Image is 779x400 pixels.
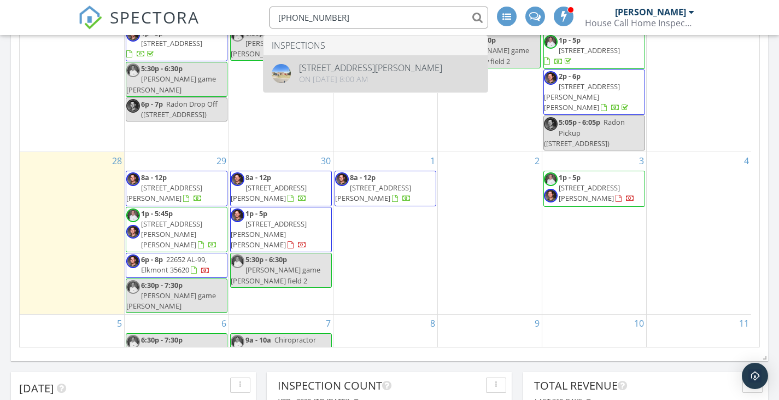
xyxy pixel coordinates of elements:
[544,189,558,202] img: cory_profile_pic_2.jpg
[585,18,694,28] div: House Call Home Inspection
[263,55,488,92] a: [STREET_ADDRESS][PERSON_NAME] On [DATE] 8:00 am
[141,208,217,250] a: 1p - 5:45p [STREET_ADDRESS][PERSON_NAME][PERSON_NAME]
[126,171,227,206] a: 8a - 12p [STREET_ADDRESS][PERSON_NAME]
[335,172,349,186] img: cory_profile_pic_2.jpg
[141,254,207,275] span: 22652 AL-99, Elkmont 35620
[231,335,244,349] img: d_forsythe112.jpg
[333,152,437,314] td: Go to October 1, 2025
[335,171,436,206] a: 8a - 12p [STREET_ADDRESS][PERSON_NAME]
[319,152,333,170] a: Go to September 30, 2025
[141,219,202,250] span: [STREET_ADDRESS][PERSON_NAME][PERSON_NAME]
[141,335,183,345] span: 6:30p - 7:30p
[278,378,482,394] div: Inspection Count
[141,99,218,119] span: Radon Drop Off ([STREET_ADDRESS])
[141,172,167,182] span: 8a - 12p
[126,291,216,311] span: [PERSON_NAME] game [PERSON_NAME]
[542,152,647,314] td: Go to October 3, 2025
[299,63,442,72] div: [STREET_ADDRESS][PERSON_NAME]
[647,152,751,314] td: Go to October 4, 2025
[335,172,411,203] a: 8a - 12p [STREET_ADDRESS][PERSON_NAME]
[559,172,581,182] span: 1p - 5p
[126,207,227,253] a: 1p - 5:45p [STREET_ADDRESS][PERSON_NAME][PERSON_NAME]
[141,99,163,109] span: 6p - 7p
[543,171,645,207] a: 1p - 5p [STREET_ADDRESS][PERSON_NAME]
[231,172,244,186] img: cory_profile_pic_2.jpg
[126,63,140,77] img: d_forsythe112.jpg
[559,35,581,45] span: 1p - 5p
[19,381,54,396] span: [DATE]
[126,253,227,277] a: 6p - 8p 22652 AL-99, Elkmont 35620
[270,7,488,28] input: Search everything...
[532,152,542,170] a: Go to October 2, 2025
[559,45,620,55] span: [STREET_ADDRESS]
[126,225,140,239] img: cory_profile_pic_2.jpg
[141,280,183,290] span: 6:30p - 7:30p
[245,28,287,38] span: 6:30p - 7:30p
[214,152,229,170] a: Go to September 29, 2025
[438,152,542,314] td: Go to October 2, 2025
[126,280,140,294] img: d_forsythe112.jpg
[126,335,140,349] img: d_forsythe112.jpg
[231,183,307,203] span: [STREET_ADDRESS][PERSON_NAME]
[274,335,316,345] span: Chiropractor
[141,254,163,264] span: 6p - 8p
[126,26,227,62] a: 1p - 5p [STREET_ADDRESS]
[231,219,307,250] span: [STREET_ADDRESS][PERSON_NAME][PERSON_NAME]
[245,172,271,182] span: 8a - 12p
[230,207,332,253] a: 1p - 5p [STREET_ADDRESS][PERSON_NAME][PERSON_NAME]
[126,172,202,203] a: 8a - 12p [STREET_ADDRESS][PERSON_NAME]
[559,71,581,81] span: 2p - 6p
[231,172,307,203] a: 8a - 12p [STREET_ADDRESS][PERSON_NAME]
[126,183,202,203] span: [STREET_ADDRESS][PERSON_NAME]
[544,71,558,85] img: cory_profile_pic_2.jpg
[229,315,333,387] td: Go to October 7, 2025
[742,363,768,389] div: Open Intercom Messenger
[78,15,200,38] a: SPECTORA
[141,254,210,275] a: 6p - 8p 22652 AL-99, Elkmont 35620
[126,254,140,268] img: cory_profile_pic_2.jpg
[126,99,140,113] img: cory_profile_pic_2.jpg
[428,152,437,170] a: Go to October 1, 2025
[544,35,620,66] a: 1p - 5p [STREET_ADDRESS]
[544,71,630,113] a: 2p - 6p [STREET_ADDRESS][PERSON_NAME][PERSON_NAME]
[141,208,173,218] span: 1p - 5:45p
[126,208,140,222] img: d_forsythe112.jpg
[229,152,333,314] td: Go to September 30, 2025
[231,254,244,268] img: d_forsythe112.jpg
[543,69,645,115] a: 2p - 6p [STREET_ADDRESS][PERSON_NAME][PERSON_NAME]
[78,5,102,30] img: The Best Home Inspection Software - Spectora
[737,315,751,332] a: Go to October 11, 2025
[245,254,287,264] span: 5:30p - 6:30p
[231,208,307,250] a: 1p - 5p [STREET_ADDRESS][PERSON_NAME][PERSON_NAME]
[115,315,124,332] a: Go to October 5, 2025
[245,335,271,345] span: 9a - 10a
[543,33,645,69] a: 1p - 5p [STREET_ADDRESS]
[534,378,738,394] div: Total Revenue
[110,5,200,28] span: SPECTORA
[428,315,437,332] a: Go to October 8, 2025
[615,7,686,18] div: [PERSON_NAME]
[124,315,229,387] td: Go to October 6, 2025
[559,117,600,127] span: 5:05p - 6:05p
[438,315,542,387] td: Go to October 9, 2025
[141,38,202,48] span: [STREET_ADDRESS]
[110,152,124,170] a: Go to September 28, 2025
[544,117,625,148] span: Radon Pickup ([STREET_ADDRESS])
[272,64,291,83] img: streetview
[559,183,620,203] span: [STREET_ADDRESS][PERSON_NAME]
[231,208,244,222] img: cory_profile_pic_2.jpg
[231,38,320,59] span: [PERSON_NAME] game [PERSON_NAME]
[632,315,646,332] a: Go to October 10, 2025
[742,152,751,170] a: Go to October 4, 2025
[231,265,320,285] span: [PERSON_NAME] game [PERSON_NAME] field 2
[637,152,646,170] a: Go to October 3, 2025
[544,82,620,112] span: [STREET_ADDRESS][PERSON_NAME][PERSON_NAME]
[333,315,437,387] td: Go to October 8, 2025
[335,183,411,203] span: [STREET_ADDRESS][PERSON_NAME]
[126,345,216,366] span: [PERSON_NAME] game [PERSON_NAME]
[544,117,558,131] img: cory_profile_pic_2.jpg
[544,35,558,49] img: d_forsythe112.jpg
[124,152,229,314] td: Go to September 29, 2025
[324,315,333,332] a: Go to October 7, 2025
[126,172,140,186] img: cory_profile_pic_2.jpg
